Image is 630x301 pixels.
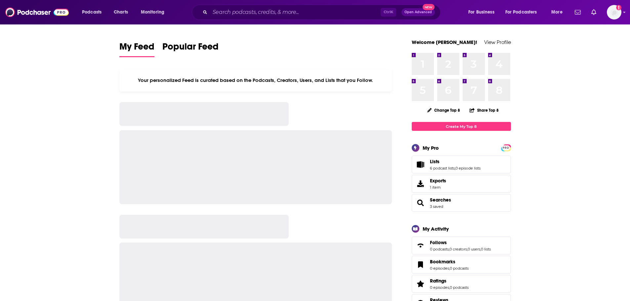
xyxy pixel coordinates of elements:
[502,145,510,150] a: PRO
[414,241,427,250] a: Follows
[141,8,164,17] span: Monitoring
[467,247,468,251] span: ,
[484,39,511,45] a: View Profile
[114,8,128,17] span: Charts
[430,159,481,165] a: Lists
[505,8,537,17] span: For Podcasters
[412,39,477,45] a: Welcome [PERSON_NAME]!
[430,259,455,265] span: Bookmarks
[430,159,440,165] span: Lists
[423,106,464,114] button: Change Top 8
[412,175,511,193] a: Exports
[77,7,110,18] button: open menu
[414,160,427,169] a: Lists
[450,285,469,290] a: 0 podcasts
[412,275,511,293] span: Ratings
[5,6,69,19] img: Podchaser - Follow, Share and Rate Podcasts
[82,8,102,17] span: Podcasts
[455,166,481,170] a: 0 episode lists
[480,247,481,251] span: ,
[430,204,443,209] a: 3 saved
[607,5,621,19] img: User Profile
[423,226,449,232] div: My Activity
[119,41,154,57] a: My Feed
[469,104,499,117] button: Share Top 8
[136,7,173,18] button: open menu
[430,185,446,190] span: 1 item
[414,260,427,269] a: Bookmarks
[572,7,583,18] a: Show notifications dropdown
[412,194,511,212] span: Searches
[502,145,510,150] span: PRO
[210,7,381,18] input: Search podcasts, credits, & more...
[198,5,447,20] div: Search podcasts, credits, & more...
[430,240,447,245] span: Follows
[430,285,449,290] a: 0 episodes
[450,266,469,271] a: 0 podcasts
[404,11,432,14] span: Open Advanced
[449,247,467,251] a: 0 creators
[449,285,450,290] span: ,
[607,5,621,19] button: Show profile menu
[464,7,503,18] button: open menu
[468,247,480,251] a: 0 users
[547,7,571,18] button: open menu
[430,278,469,284] a: Ratings
[423,145,439,151] div: My Pro
[481,247,491,251] a: 0 lists
[607,5,621,19] span: Logged in as ILATeam
[430,197,451,203] a: Searches
[412,256,511,274] span: Bookmarks
[430,178,446,184] span: Exports
[109,7,132,18] a: Charts
[119,41,154,56] span: My Feed
[162,41,219,56] span: Popular Feed
[412,237,511,254] span: Follows
[430,240,491,245] a: Follows
[501,7,547,18] button: open menu
[381,8,396,17] span: Ctrl K
[430,266,449,271] a: 0 episodes
[414,279,427,288] a: Ratings
[430,259,469,265] a: Bookmarks
[430,166,455,170] a: 6 podcast lists
[412,122,511,131] a: Create My Top 8
[162,41,219,57] a: Popular Feed
[449,266,450,271] span: ,
[401,8,435,16] button: Open AdvancedNew
[589,7,599,18] a: Show notifications dropdown
[414,179,427,188] span: Exports
[468,8,494,17] span: For Business
[551,8,563,17] span: More
[423,4,435,10] span: New
[414,198,427,207] a: Searches
[430,247,449,251] a: 0 podcasts
[119,69,392,92] div: Your personalized Feed is curated based on the Podcasts, Creators, Users, and Lists that you Follow.
[616,5,621,10] svg: Add a profile image
[430,278,446,284] span: Ratings
[412,156,511,173] span: Lists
